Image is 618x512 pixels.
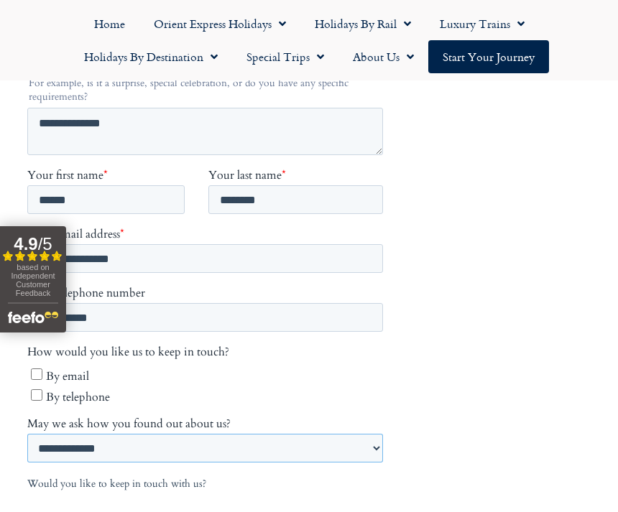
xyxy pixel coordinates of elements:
span: Your last name [181,335,254,350]
a: Holidays by Destination [70,40,232,73]
a: Orient Express Holidays [139,7,300,40]
a: Home [80,7,139,40]
a: Holidays by Rail [300,7,425,40]
a: Special Trips [232,40,338,73]
a: Luxury Trains [425,7,539,40]
a: About Us [338,40,428,73]
nav: Menu [7,7,611,73]
a: Start your Journey [428,40,549,73]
